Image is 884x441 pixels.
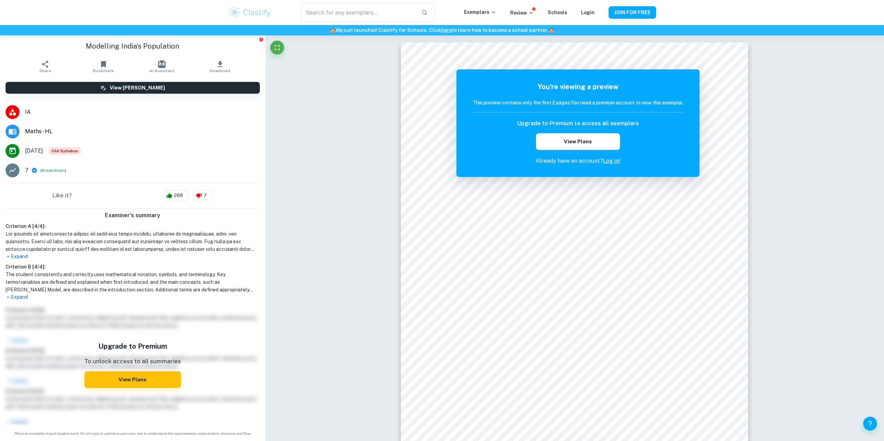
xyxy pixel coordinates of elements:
[548,10,567,15] a: Schools
[200,192,210,199] span: 7
[25,127,260,136] span: Maths - HL
[40,167,66,174] span: ( )
[6,222,260,230] h6: Criterion A [ 4 / 4 ]:
[84,357,181,366] p: To unlock access to all summaries
[149,68,174,73] span: AI Assistant
[210,68,230,73] span: Download
[270,41,284,54] button: Fullscreen
[863,417,877,431] button: Help and Feedback
[473,157,683,165] p: Already have an account?
[473,99,683,107] h6: This preview contains only the first 2 pages. You need a premium account to view this exemplar.
[25,147,43,155] span: [DATE]
[158,60,166,68] img: AI Assistant
[49,147,81,155] span: Old Syllabus
[259,37,264,42] button: Report issue
[609,6,656,19] button: JOIN FOR FREE
[3,431,263,436] span: This is an example of past student work. Do not copy or submit as your own. Use to understand the...
[170,192,187,199] span: 288
[84,341,181,351] h5: Upgrade to Premium
[6,294,260,301] p: Expand
[192,190,213,201] div: 7
[603,158,620,164] a: Log in!
[301,3,415,22] input: Search for any exemplars...
[517,119,639,128] h6: Upgrade to Premium to access all exemplars
[581,10,595,15] a: Login
[548,27,554,33] span: 🏫
[39,68,51,73] span: Share
[49,147,81,155] div: Although this IA is written for the old math syllabus (last exam in November 2020), the current I...
[133,57,191,76] button: AI Assistant
[228,6,272,19] img: Clastify logo
[6,263,260,271] h6: Criterion B [ 4 / 4 ]:
[25,108,260,116] span: IA
[42,167,65,173] button: Breakdown
[3,211,263,220] h6: Examiner's summary
[191,57,249,76] button: Download
[6,253,260,260] p: Expand
[163,190,189,201] div: 288
[464,8,496,16] p: Exemplars
[1,26,883,34] h6: We just launched Clastify for Schools. Click to learn how to become a school partner.
[52,192,72,200] h6: Like it?
[74,57,133,76] button: Bookmark
[93,68,114,73] span: Bookmark
[16,57,74,76] button: Share
[6,230,260,253] h1: Lor ipsumdo sit ametconsecte adipisc eli sedd eius tempo incididu, utlaboree do magnaaliquae, adm...
[473,82,683,92] h5: You're viewing a preview
[6,271,260,294] h1: The student consistently and correctly uses mathematical notation, symbols, and terminology. Key ...
[110,84,165,92] h6: View [PERSON_NAME]
[25,166,28,175] p: 7
[536,133,620,150] button: View Plans
[6,41,260,51] h1: Modelling India’s Population
[84,371,181,388] button: View Plans
[441,27,452,33] a: here
[330,27,336,33] span: 🏫
[6,82,260,94] button: View [PERSON_NAME]
[510,9,534,17] p: Review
